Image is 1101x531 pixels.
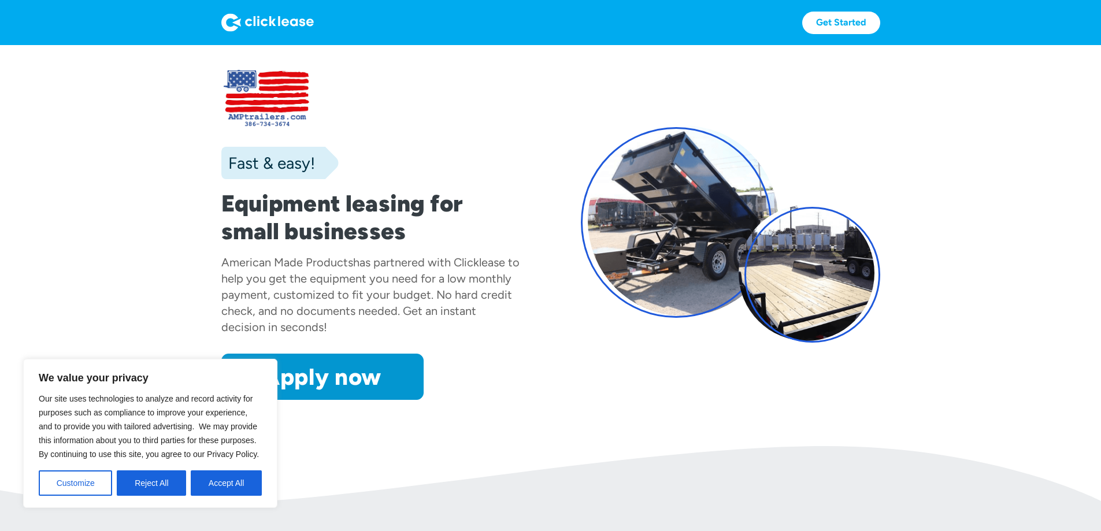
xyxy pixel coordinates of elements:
span: Our site uses technologies to analyze and record activity for purposes such as compliance to impr... [39,394,259,459]
div: We value your privacy [23,359,277,508]
button: Customize [39,470,112,496]
a: Apply now [221,354,424,400]
button: Accept All [191,470,262,496]
h1: Equipment leasing for small businesses [221,190,521,245]
button: Reject All [117,470,186,496]
p: We value your privacy [39,371,262,385]
div: has partnered with Clicklease to help you get the equipment you need for a low monthly payment, c... [221,255,520,334]
img: Logo [221,13,314,32]
a: Get Started [802,12,880,34]
div: Fast & easy! [221,151,315,174]
div: American Made Products [221,255,353,269]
